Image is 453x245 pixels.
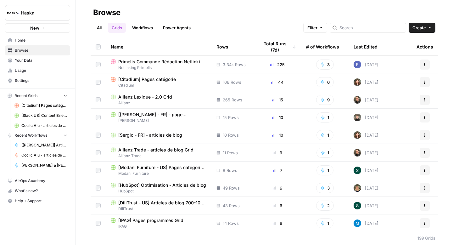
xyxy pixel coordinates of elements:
[316,130,333,140] button: 1
[354,202,378,209] div: [DATE]
[93,8,120,18] div: Browse
[259,167,296,174] div: 7
[111,164,206,176] a: [Modani Furniture - US] Pages catégories - 500-1000 mots GridModani Furniture
[409,23,435,33] button: Create
[111,111,206,123] a: [[PERSON_NAME] - FR] - page programme - 400 mots Grid[PERSON_NAME]
[223,150,238,156] span: 11 Rows
[118,94,172,100] span: Allianz Lexique - 2.0 Grid
[316,77,334,87] button: 6
[5,5,70,21] button: Workspace: Haskn
[12,100,70,111] a: [Citadium] Pages catégorie
[111,132,206,138] a: [Sergic - FR] - articles de blog
[15,37,67,43] span: Home
[223,61,246,68] span: 3.34k Rows
[417,38,433,55] div: Actions
[223,79,241,85] span: 106 Rows
[21,113,67,118] span: [Slack US] Content Brief & Content Generation - Creation
[316,148,333,158] button: 1
[118,147,193,153] span: Allianz Trade - articles de blog Grid
[118,132,182,138] span: [Sergic - FR] - articles de blog
[223,167,237,174] span: 8 Rows
[111,65,206,71] span: Netlinking Primelis
[12,160,70,170] a: [PERSON_NAME] & [PERSON_NAME] - Optimization pages for LLMs
[259,61,296,68] div: 225
[5,76,70,86] a: Settings
[15,58,67,63] span: Your Data
[21,162,67,168] span: [PERSON_NAME] & [PERSON_NAME] - Optimization pages for LLMs
[12,111,70,121] a: [Slack US] Content Brief & Content Generation - Creation
[15,48,67,53] span: Browse
[12,150,70,160] a: Coclic Alu - articles de blog
[259,97,296,103] div: 15
[15,78,67,83] span: Settings
[111,200,206,212] a: [DiliTrust - US] Articles de blog 700-1000 mots GridDiliTrust
[316,165,333,175] button: 1
[354,219,378,227] div: [DATE]
[316,60,334,70] button: 3
[307,25,317,31] span: Filter
[5,35,70,45] a: Home
[111,171,206,176] span: Modani Furniture
[12,140,70,150] a: [[PERSON_NAME]] Articles de blog - Créations
[118,182,206,188] span: [HubSpot] Optimisation - Articles de blog
[111,217,206,229] a: [IPAG] Pages programmes GridIPAG
[7,7,19,19] img: Haskn Logo
[216,38,228,55] div: Rows
[111,118,206,123] span: [PERSON_NAME]
[354,114,378,121] div: [DATE]
[354,114,361,121] img: udf09rtbz9abwr5l4z19vkttxmie
[14,93,37,99] span: Recent Grids
[111,83,206,88] span: Citadium
[21,10,59,16] span: Haskn
[111,188,206,194] span: HubSpot
[15,198,67,204] span: Help + Support
[259,150,296,156] div: 9
[417,235,435,241] div: 199 Grids
[259,220,296,226] div: 6
[223,202,240,209] span: 43 Rows
[354,202,361,209] img: 1zy2mh8b6ibtdktd6l3x6modsp44
[5,131,70,140] button: Recent Workflows
[306,38,339,55] div: # of Workflows
[354,78,378,86] div: [DATE]
[223,114,239,121] span: 15 Rows
[118,76,176,83] span: [Citadium] Pages catégorie
[12,121,70,131] a: Coclic Alu - articles de blog Grid
[354,38,377,55] div: Last Edited
[259,132,296,138] div: 10
[111,38,206,55] div: Name
[259,202,296,209] div: 6
[21,142,67,148] span: [[PERSON_NAME]] Articles de blog - Créations
[111,100,206,106] span: Allianz
[15,68,67,73] span: Usage
[339,25,403,31] input: Search
[316,183,334,193] button: 3
[303,23,327,33] button: Filter
[259,79,296,85] div: 44
[259,114,296,121] div: 10
[354,149,378,157] div: [DATE]
[412,25,426,31] span: Create
[5,45,70,55] a: Browse
[111,94,206,106] a: Allianz Lexique - 2.0 GridAllianz
[111,182,206,194] a: [HubSpot] Optimisation - Articles de blogHubSpot
[21,123,67,128] span: Coclic Alu - articles de blog Grid
[354,184,378,192] div: [DATE]
[354,96,361,104] img: uhgcgt6zpiex4psiaqgkk0ok3li6
[259,185,296,191] div: 6
[223,132,239,138] span: 10 Rows
[118,164,206,171] span: [Modani Furniture - US] Pages catégories - 500-1000 mots Grid
[354,131,361,139] img: wbc4lf7e8no3nva14b2bd9f41fnh
[354,96,378,104] div: [DATE]
[5,176,70,186] a: AirOps Academy
[111,147,206,159] a: Allianz Trade - articles de blog GridAllianz Trade
[223,220,239,226] span: 14 Rows
[354,78,361,86] img: wbc4lf7e8no3nva14b2bd9f41fnh
[316,112,333,122] button: 1
[108,23,126,33] a: Grids
[118,111,206,118] span: [[PERSON_NAME] - FR] - page programme - 400 mots Grid
[354,61,378,68] div: [DATE]
[111,224,206,229] span: IPAG
[354,149,361,157] img: uhgcgt6zpiex4psiaqgkk0ok3li6
[118,200,206,206] span: [DiliTrust - US] Articles de blog 700-1000 mots Grid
